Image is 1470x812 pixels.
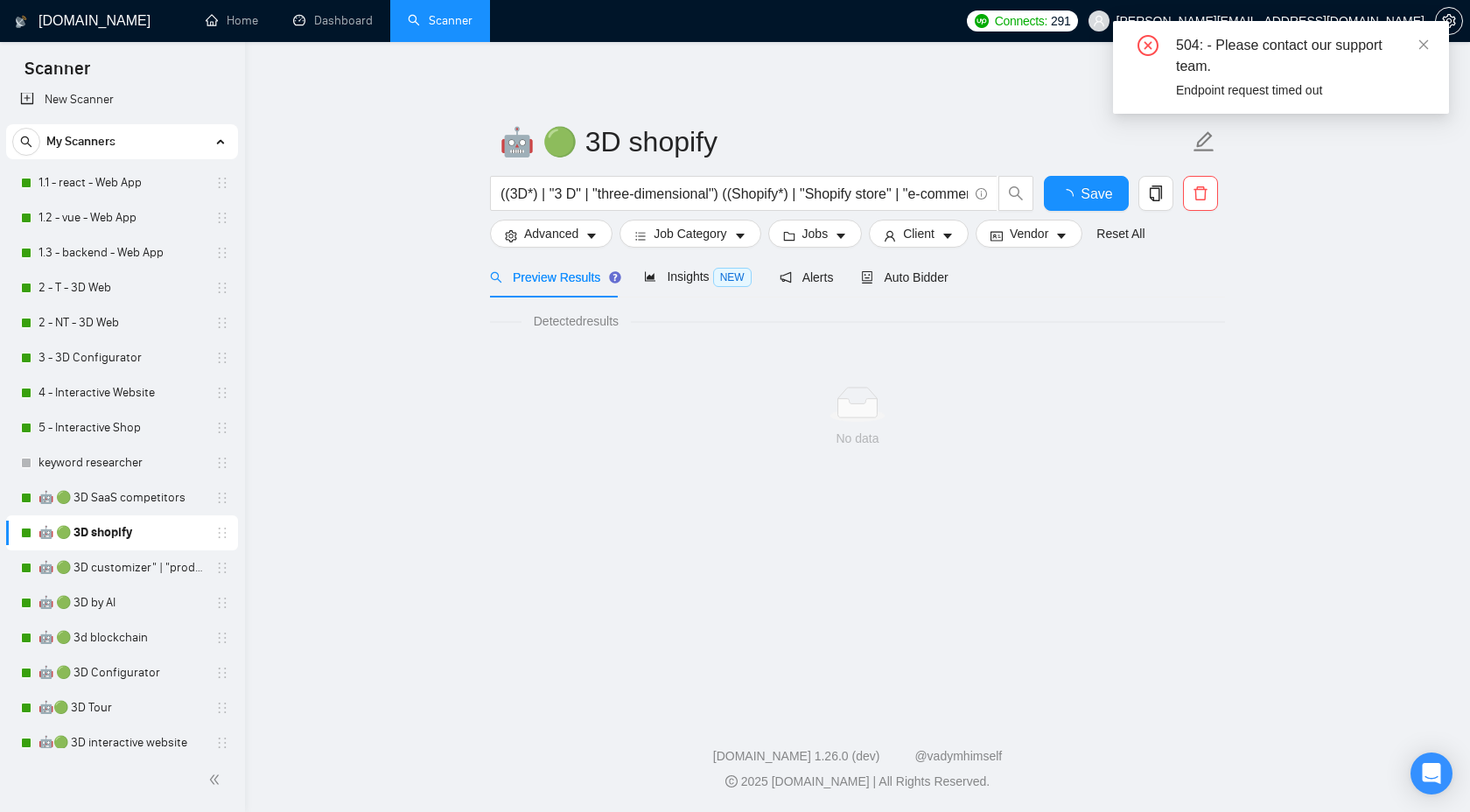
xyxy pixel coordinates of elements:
[1081,183,1112,205] span: Save
[619,220,760,248] button: barsJob Categorycaret-down
[215,316,229,330] span: holder
[995,11,1047,31] span: Connects:
[215,736,229,750] span: holder
[215,526,229,540] span: holder
[783,229,795,242] span: folder
[1044,176,1129,211] button: Save
[884,229,896,242] span: user
[12,128,40,156] button: search
[46,124,115,159] span: My Scanners
[976,188,987,199] span: info-circle
[38,270,205,305] a: 2 - T - 3D Web
[1093,15,1105,27] span: user
[1137,35,1158,56] span: close-circle
[38,620,205,655] a: 🤖 🟢 3d blockchain
[215,456,229,470] span: holder
[1436,14,1462,28] span: setting
[215,561,229,575] span: holder
[38,550,205,585] a: 🤖 🟢 3D customizer" | "product customizer"
[998,176,1033,211] button: search
[644,269,751,283] span: Insights
[607,269,623,285] div: Tooltip anchor
[524,224,578,243] span: Advanced
[861,271,873,283] span: robot
[500,120,1189,164] input: Scanner name...
[215,176,229,190] span: holder
[768,220,863,248] button: folderJobscaret-down
[215,631,229,645] span: holder
[215,246,229,260] span: holder
[215,281,229,295] span: holder
[408,13,472,28] a: searchScanner
[215,386,229,400] span: holder
[1410,752,1452,794] div: Open Intercom Messenger
[1176,35,1428,77] div: 504: - Please contact our support team.
[38,200,205,235] a: 1.2 - vue - Web App
[802,224,829,243] span: Jobs
[976,220,1082,248] button: idcardVendorcaret-down
[990,229,1003,242] span: idcard
[585,229,598,242] span: caret-down
[734,229,746,242] span: caret-down
[914,749,1002,763] a: @vadymhimself
[521,311,631,331] span: Detected results
[500,183,968,205] input: Search Freelance Jobs...
[999,185,1032,201] span: search
[215,351,229,365] span: holder
[835,229,847,242] span: caret-down
[725,775,738,787] span: copyright
[1435,7,1463,35] button: setting
[1184,185,1217,201] span: delete
[490,271,502,283] span: search
[1435,14,1463,28] a: setting
[293,13,373,28] a: dashboardDashboard
[38,235,205,270] a: 1.3 - backend - Web App
[975,14,989,28] img: upwork-logo.png
[713,268,752,287] span: NEW
[490,270,616,284] span: Preview Results
[903,224,934,243] span: Client
[38,410,205,445] a: 5 - Interactive Shop
[38,690,205,725] a: 🤖🟢 3D Tour
[1138,176,1173,211] button: copy
[6,82,238,117] li: New Scanner
[1051,11,1070,31] span: 291
[861,270,948,284] span: Auto Bidder
[215,491,229,505] span: holder
[38,725,205,760] a: 🤖🟢 3D interactive website
[505,229,517,242] span: setting
[215,421,229,435] span: holder
[1183,176,1218,211] button: delete
[1055,229,1067,242] span: caret-down
[1193,130,1215,153] span: edit
[504,429,1211,448] div: No data
[1060,189,1081,203] span: loading
[38,375,205,410] a: 4 - Interactive Website
[713,749,880,763] a: [DOMAIN_NAME] 1.26.0 (dev)
[13,136,39,148] span: search
[215,211,229,225] span: holder
[38,585,205,620] a: 🤖 🟢 3D by AI
[634,229,647,242] span: bars
[1096,224,1144,243] a: Reset All
[1010,224,1048,243] span: Vendor
[1417,38,1430,51] span: close
[215,666,229,680] span: holder
[869,220,969,248] button: userClientcaret-down
[38,165,205,200] a: 1.1 - react - Web App
[941,229,954,242] span: caret-down
[38,305,205,340] a: 2 - NT - 3D Web
[780,271,792,283] span: notification
[780,270,834,284] span: Alerts
[1176,80,1428,100] div: Endpoint request timed out
[38,445,205,480] a: keyword researcher
[208,771,226,788] span: double-left
[38,515,205,550] a: 🤖 🟢 3D shopify
[644,270,656,283] span: area-chart
[654,224,726,243] span: Job Category
[206,13,258,28] a: homeHome
[215,596,229,610] span: holder
[38,655,205,690] a: 🤖 🟢 3D Configurator
[15,8,27,36] img: logo
[490,220,612,248] button: settingAdvancedcaret-down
